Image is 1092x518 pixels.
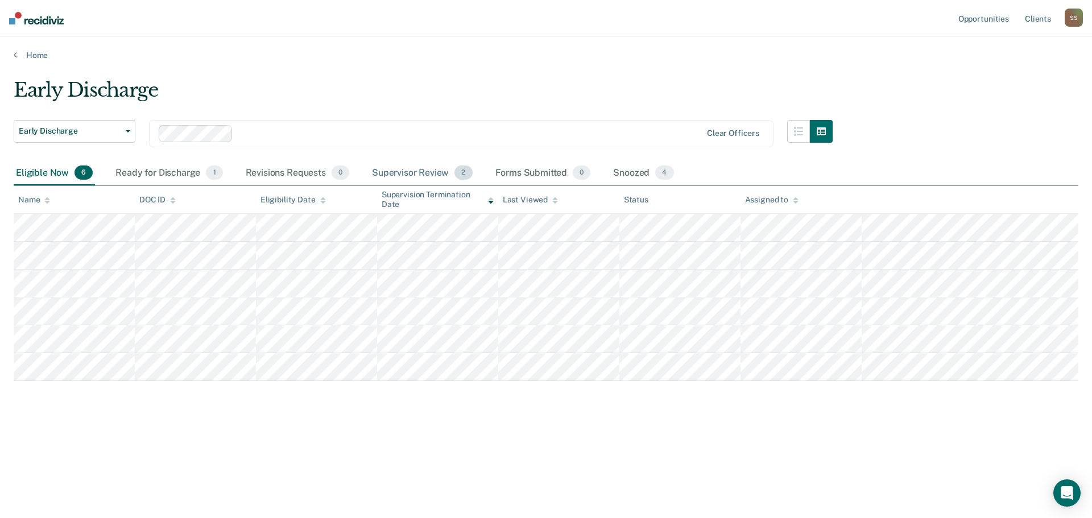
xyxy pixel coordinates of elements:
[611,161,676,186] div: Snoozed4
[14,78,833,111] div: Early Discharge
[503,195,558,205] div: Last Viewed
[382,190,494,209] div: Supervision Termination Date
[9,12,64,24] img: Recidiviz
[707,129,759,138] div: Clear officers
[206,165,222,180] span: 1
[573,165,590,180] span: 0
[624,195,648,205] div: Status
[139,195,176,205] div: DOC ID
[260,195,326,205] div: Eligibility Date
[113,161,225,186] div: Ready for Discharge1
[18,195,50,205] div: Name
[1053,479,1081,507] div: Open Intercom Messenger
[243,161,351,186] div: Revisions Requests0
[14,161,95,186] div: Eligible Now6
[370,161,475,186] div: Supervisor Review2
[1065,9,1083,27] div: S S
[454,165,472,180] span: 2
[75,165,93,180] span: 6
[493,161,593,186] div: Forms Submitted0
[655,165,673,180] span: 4
[14,50,1078,60] a: Home
[19,126,121,136] span: Early Discharge
[1065,9,1083,27] button: SS
[745,195,799,205] div: Assigned to
[14,120,135,143] button: Early Discharge
[332,165,349,180] span: 0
